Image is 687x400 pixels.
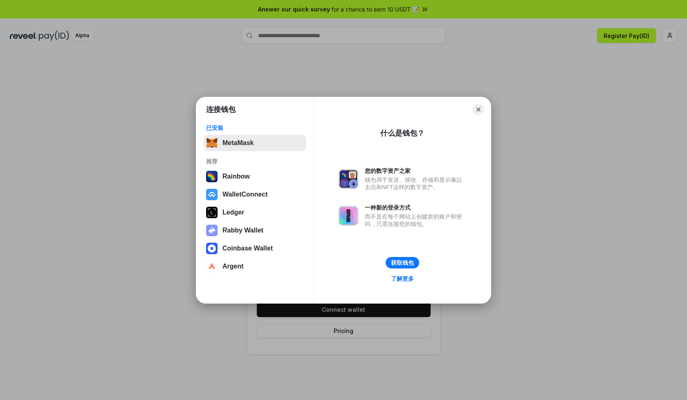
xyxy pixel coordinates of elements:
[339,169,358,189] img: svg+xml,%3Csvg%20xmlns%3D%22http%3A%2F%2Fwww.w3.org%2F2000%2Fsvg%22%20fill%3D%22none%22%20viewBox...
[222,191,268,198] div: WalletConnect
[386,273,419,284] a: 了解更多
[206,189,218,200] img: svg+xml,%3Csvg%20width%3D%2228%22%20height%3D%2228%22%20viewBox%3D%220%200%2028%2028%22%20fill%3D...
[204,135,306,151] button: MetaMask
[206,158,304,165] div: 推荐
[473,104,484,115] button: Close
[204,186,306,203] button: WalletConnect
[204,258,306,275] button: Argent
[204,222,306,239] button: Rabby Wallet
[222,263,244,270] div: Argent
[206,243,218,254] img: svg+xml,%3Csvg%20width%3D%2228%22%20height%3D%2228%22%20viewBox%3D%220%200%2028%2028%22%20fill%3D...
[206,207,218,218] img: svg+xml,%3Csvg%20xmlns%3D%22http%3A%2F%2Fwww.w3.org%2F2000%2Fsvg%22%20width%3D%2228%22%20height%3...
[222,245,273,252] div: Coinbase Wallet
[391,259,414,266] div: 获取钱包
[339,206,358,226] img: svg+xml,%3Csvg%20xmlns%3D%22http%3A%2F%2Fwww.w3.org%2F2000%2Fsvg%22%20fill%3D%22none%22%20viewBox...
[204,168,306,185] button: Rainbow
[206,225,218,236] img: svg+xml,%3Csvg%20xmlns%3D%22http%3A%2F%2Fwww.w3.org%2F2000%2Fsvg%22%20fill%3D%22none%22%20viewBox...
[365,167,466,174] div: 您的数字资产之家
[206,124,304,132] div: 已安装
[391,275,414,282] div: 了解更多
[206,171,218,182] img: svg+xml,%3Csvg%20width%3D%22120%22%20height%3D%22120%22%20viewBox%3D%220%200%20120%20120%22%20fil...
[222,139,254,147] div: MetaMask
[222,227,263,234] div: Rabby Wallet
[206,137,218,149] img: svg+xml,%3Csvg%20fill%3D%22none%22%20height%3D%2233%22%20viewBox%3D%220%200%2035%2033%22%20width%...
[222,209,244,216] div: Ledger
[222,173,250,180] div: Rainbow
[206,105,236,114] h1: 连接钱包
[365,213,466,228] div: 而不是在每个网站上创建新的账户和密码，只需连接您的钱包。
[206,261,218,272] img: svg+xml,%3Csvg%20width%3D%2228%22%20height%3D%2228%22%20viewBox%3D%220%200%2028%2028%22%20fill%3D...
[380,128,424,138] div: 什么是钱包？
[365,176,466,191] div: 钱包用于发送、接收、存储和显示像以太坊和NFT这样的数字资产。
[386,257,419,268] button: 获取钱包
[204,240,306,257] button: Coinbase Wallet
[365,204,466,211] div: 一种新的登录方式
[204,204,306,221] button: Ledger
